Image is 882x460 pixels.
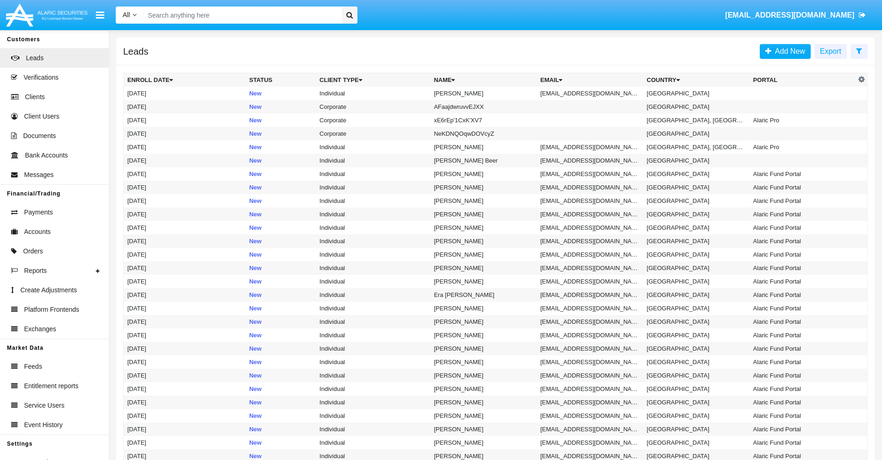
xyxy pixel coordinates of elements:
td: [EMAIL_ADDRESS][DOMAIN_NAME] [537,248,643,261]
td: [EMAIL_ADDRESS][DOMAIN_NAME] [537,221,643,234]
td: Individual [316,342,430,355]
span: Service Users [24,401,64,410]
td: [EMAIL_ADDRESS][DOMAIN_NAME] [537,234,643,248]
td: [DATE] [124,154,246,167]
td: [DATE] [124,369,246,382]
td: [PERSON_NAME] [430,208,537,221]
td: [PERSON_NAME] [430,328,537,342]
td: New [245,342,316,355]
td: Alaric Fund Portal [750,167,856,181]
td: [DATE] [124,436,246,449]
td: New [245,100,316,113]
td: [EMAIL_ADDRESS][DOMAIN_NAME] [537,208,643,221]
td: [DATE] [124,127,246,140]
td: [PERSON_NAME] [430,342,537,355]
td: [PERSON_NAME] [430,87,537,100]
td: [PERSON_NAME] [430,181,537,194]
td: [EMAIL_ADDRESS][DOMAIN_NAME] [537,302,643,315]
span: Messages [24,170,54,180]
th: Country [643,73,750,87]
td: [PERSON_NAME] [430,382,537,396]
td: [DATE] [124,221,246,234]
td: Individual [316,140,430,154]
span: Event History [24,420,63,430]
td: [DATE] [124,87,246,100]
td: [GEOGRAPHIC_DATA] [643,422,750,436]
td: Alaric Fund Portal [750,436,856,449]
td: [GEOGRAPHIC_DATA] [643,302,750,315]
td: Individual [316,355,430,369]
td: New [245,127,316,140]
td: [PERSON_NAME] [430,261,537,275]
td: Individual [316,382,430,396]
td: New [245,409,316,422]
td: [GEOGRAPHIC_DATA] [643,261,750,275]
td: [PERSON_NAME] [430,422,537,436]
td: [GEOGRAPHIC_DATA], [GEOGRAPHIC_DATA] [643,140,750,154]
span: Orders [23,246,43,256]
td: [EMAIL_ADDRESS][DOMAIN_NAME] [537,369,643,382]
td: New [245,248,316,261]
td: Individual [316,208,430,221]
td: [EMAIL_ADDRESS][DOMAIN_NAME] [537,261,643,275]
td: [DATE] [124,396,246,409]
td: [PERSON_NAME] [430,248,537,261]
a: [EMAIL_ADDRESS][DOMAIN_NAME] [721,2,870,28]
td: [GEOGRAPHIC_DATA] [643,396,750,409]
td: [EMAIL_ADDRESS][DOMAIN_NAME] [537,154,643,167]
td: New [245,113,316,127]
span: [EMAIL_ADDRESS][DOMAIN_NAME] [725,11,854,19]
td: Alaric Fund Portal [750,261,856,275]
td: New [245,355,316,369]
td: Alaric Fund Portal [750,288,856,302]
td: Corporate [316,113,430,127]
td: Corporate [316,100,430,113]
td: [EMAIL_ADDRESS][DOMAIN_NAME] [537,342,643,355]
td: [GEOGRAPHIC_DATA], [GEOGRAPHIC_DATA] [643,113,750,127]
span: Entitlement reports [24,381,79,391]
td: New [245,369,316,382]
td: [PERSON_NAME] [430,302,537,315]
td: [DATE] [124,355,246,369]
td: New [245,288,316,302]
td: Alaric Fund Portal [750,396,856,409]
td: [DATE] [124,315,246,328]
td: Individual [316,194,430,208]
td: [DATE] [124,261,246,275]
h5: Leads [123,48,149,55]
td: [PERSON_NAME] [430,221,537,234]
td: [GEOGRAPHIC_DATA] [643,167,750,181]
td: [GEOGRAPHIC_DATA] [643,342,750,355]
td: Alaric Fund Portal [750,248,856,261]
span: Documents [23,131,56,141]
td: New [245,328,316,342]
span: Verifications [24,73,58,82]
th: Enroll Date [124,73,246,87]
td: [DATE] [124,302,246,315]
td: Alaric Fund Portal [750,221,856,234]
td: [DATE] [124,248,246,261]
td: New [245,436,316,449]
td: New [245,275,316,288]
td: [GEOGRAPHIC_DATA] [643,221,750,234]
td: Individual [316,396,430,409]
td: Individual [316,422,430,436]
td: Alaric Fund Portal [750,369,856,382]
td: [PERSON_NAME] [430,234,537,248]
td: Individual [316,409,430,422]
td: [DATE] [124,208,246,221]
td: [EMAIL_ADDRESS][DOMAIN_NAME] [537,181,643,194]
td: [GEOGRAPHIC_DATA] [643,234,750,248]
td: [DATE] [124,194,246,208]
td: New [245,234,316,248]
td: Alaric Fund Portal [750,409,856,422]
span: Export [820,47,841,55]
td: New [245,382,316,396]
td: [EMAIL_ADDRESS][DOMAIN_NAME] [537,382,643,396]
td: NeKDNQOqwDOVcyZ [430,127,537,140]
span: Platform Frontends [24,305,79,315]
td: Individual [316,167,430,181]
a: All [116,10,144,20]
span: Payments [24,208,53,217]
td: [PERSON_NAME] [430,275,537,288]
